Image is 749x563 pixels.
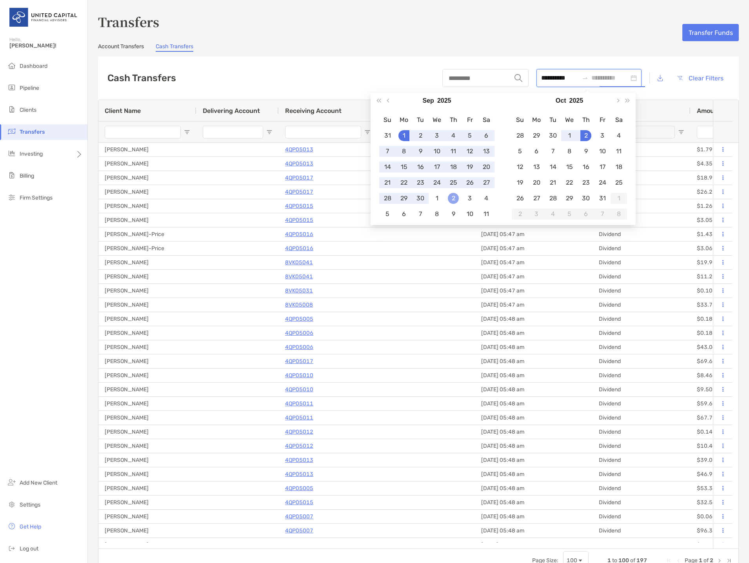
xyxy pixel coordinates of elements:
th: We [561,112,578,128]
div: Dividend [593,453,691,467]
div: Dividend [593,496,691,509]
th: Mo [528,112,545,128]
p: 4QP05010 [285,385,313,394]
div: [PERSON_NAME] [98,326,196,340]
a: 4QP05013 [285,455,313,465]
th: Tu [412,112,429,128]
td: 2025-09-10 [429,143,445,159]
td: 2025-09-18 [445,159,462,175]
th: Su [512,112,528,128]
input: Receiving Account Filter Input [285,126,361,138]
th: Th [445,112,462,128]
a: Account Transfers [98,43,144,52]
a: 8VK05008 [285,300,313,310]
button: Choose a year [569,93,584,109]
p: 4QP05013 [285,159,313,169]
span: Add New Client [20,479,57,486]
div: Dividend [593,439,691,453]
p: 4QP05017 [285,356,313,366]
p: 4QP05015 [285,215,313,225]
div: [PERSON_NAME] [98,496,196,509]
img: logout icon [7,543,16,553]
div: [PERSON_NAME] [98,383,196,396]
div: Dividend [593,481,691,495]
img: transfers icon [7,127,16,136]
div: 10 [597,146,608,157]
a: 4QP05011 [285,399,313,409]
div: [PERSON_NAME] [98,354,196,368]
th: Fr [462,112,478,128]
p: 8VK05041 [285,272,313,281]
div: Dividend [593,326,691,340]
td: 2025-09-01 [396,128,412,143]
td: 2025-09-03 [429,128,445,143]
td: 2025-09-17 [429,159,445,175]
span: Settings [20,501,40,508]
td: 2025-10-04 [611,128,627,143]
td: 2025-09-14 [379,159,396,175]
div: [PERSON_NAME] [98,411,196,425]
div: 29 [531,130,542,141]
div: [PERSON_NAME] [98,481,196,495]
td: 2025-09-16 [412,159,429,175]
div: [DATE] 05:47 am [475,298,593,312]
input: Delivering Account Filter Input [203,126,263,138]
td: 2025-10-09 [578,143,594,159]
div: 1 [564,130,575,141]
td: 2025-09-04 [445,128,462,143]
div: [DATE] 05:48 am [475,496,593,509]
div: [DATE] 05:48 am [475,425,593,439]
th: Fr [594,112,611,128]
div: [DATE] 05:47 am [475,242,593,255]
img: pipeline icon [7,83,16,92]
div: 9 [580,146,591,157]
div: 3 [431,130,442,141]
a: 4QP05016 [285,229,313,239]
a: 4QP05007 [285,512,313,521]
div: [PERSON_NAME] [98,538,196,552]
a: 4QP05013 [285,469,313,479]
div: Dividend [593,227,691,241]
div: [DATE] 05:48 am [475,481,593,495]
p: 8VK05031 [285,286,313,296]
h2: Cash Transfers [107,73,176,84]
img: clients icon [7,105,16,114]
span: Receiving Account [285,107,342,114]
div: [PERSON_NAME] [98,199,196,213]
div: Dividend [593,383,691,396]
button: Clear Filters [671,69,729,87]
img: United Capital Logo [9,3,78,31]
th: We [429,112,445,128]
div: Dividend [593,199,691,213]
p: 4QP05006 [285,328,313,338]
div: [PERSON_NAME]-Price [98,242,196,255]
p: 4QP05017 [285,187,313,197]
a: 4QP05005 [285,483,313,493]
p: 4QP05015 [285,201,313,211]
div: Dividend [593,397,691,410]
div: [PERSON_NAME] [98,524,196,538]
td: 2025-09-09 [412,143,429,159]
a: 4QP05012 [285,427,313,437]
div: 3 [597,130,608,141]
div: 6 [481,130,492,141]
div: [DATE] 05:48 am [475,453,593,467]
a: 8VK05041 [285,258,313,267]
div: 8 [564,146,575,157]
div: [PERSON_NAME] [98,369,196,382]
a: 4QP05016 [285,243,313,253]
span: Client Name [105,107,141,114]
a: Cash Transfers [156,43,193,52]
div: [PERSON_NAME] [98,397,196,410]
div: [PERSON_NAME] [98,425,196,439]
p: 4QP05013 [285,145,313,154]
span: Transfers [20,129,45,135]
a: 4QP05006 [285,342,313,352]
div: 11 [613,146,624,157]
a: 4QP05012 [285,441,313,451]
span: to [582,75,588,81]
